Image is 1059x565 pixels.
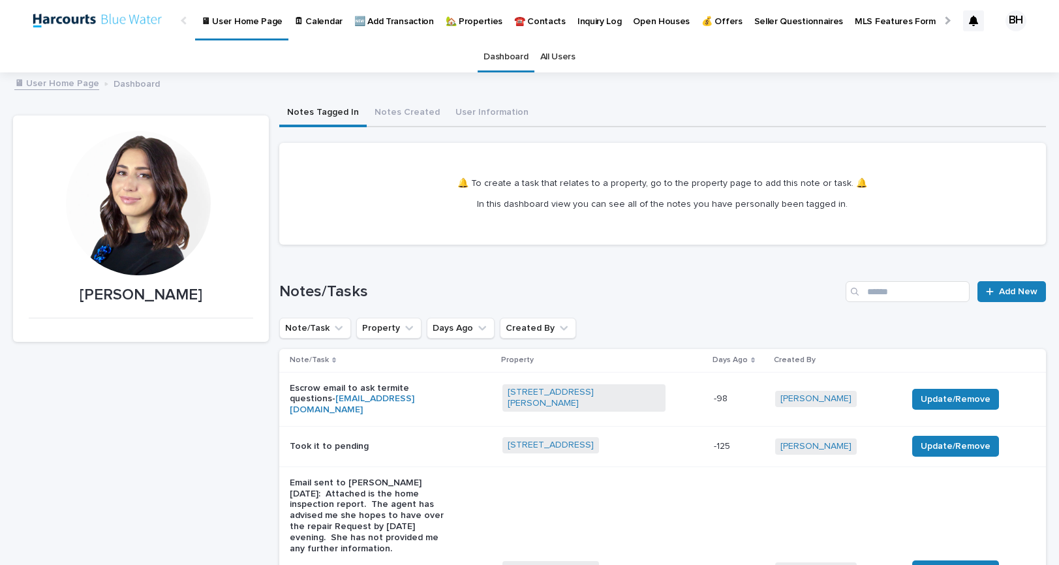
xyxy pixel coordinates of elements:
[508,387,660,409] a: [STREET_ADDRESS][PERSON_NAME]
[29,286,253,305] p: [PERSON_NAME]
[427,318,495,339] button: Days Ago
[1005,10,1026,31] div: BH
[279,318,351,339] button: Note/Task
[508,440,594,451] a: [STREET_ADDRESS]
[26,8,168,34] img: tNrfT9AQRbuT9UvJ4teX
[279,372,1046,426] tr: Escrow email to ask termite questions-[EMAIL_ADDRESS][DOMAIN_NAME][STREET_ADDRESS][PERSON_NAME] -...
[290,441,453,452] p: Took it to pending
[999,282,1037,301] span: Add New
[714,391,730,405] p: -98
[356,318,422,339] button: Property
[290,383,453,416] p: Escrow email to ask termite questions-
[714,438,733,452] p: -125
[279,100,367,127] button: Notes Tagged In
[912,389,999,410] button: Update/Remove
[483,42,528,72] a: Dashboard
[448,100,536,127] button: User Information
[921,388,990,410] span: Update/Remove
[290,394,414,414] a: [EMAIL_ADDRESS][DOMAIN_NAME]
[457,198,867,210] p: In this dashboard view you can see all of the notes you have personally been tagged in.
[279,282,840,301] h1: Notes/Tasks
[501,353,534,367] p: Property
[14,75,99,90] a: 🖥 User Home Page
[457,177,867,189] p: 🔔 To create a task that relates to a property, go to the property page to add this note or task. 🔔
[846,281,970,302] input: Search
[540,42,576,72] a: All Users
[780,441,852,452] a: [PERSON_NAME]
[774,353,816,367] p: Created By
[780,393,852,405] a: [PERSON_NAME]
[912,436,999,457] button: Update/Remove
[367,100,448,127] button: Notes Created
[279,426,1046,466] tr: Took it to pending[STREET_ADDRESS] -125-125 [PERSON_NAME] Update/Remove
[500,318,576,339] button: Created By
[713,353,748,367] p: Days Ago
[977,281,1046,302] a: Add New
[921,435,990,457] span: Update/Remove
[290,353,329,367] p: Note/Task
[114,76,160,90] p: Dashboard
